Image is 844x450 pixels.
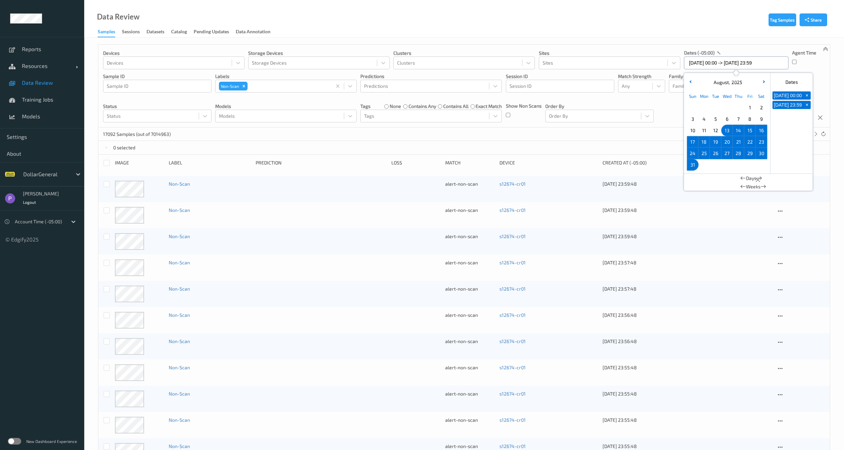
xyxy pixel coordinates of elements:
[756,113,767,125] div: Choose Saturday August 09 of 2025
[169,207,190,213] a: Non-Scan
[169,181,190,187] a: Non-Scan
[169,233,190,239] a: Non-Scan
[147,27,171,37] a: Datasets
[733,125,744,136] div: Choose Thursday August 14 of 2025
[721,125,733,136] div: Choose Wednesday August 13 of 2025
[499,443,526,449] a: s12674-cr01
[721,102,733,113] div: Choose Wednesday July 30 of 2025
[756,159,767,171] div: Choose Saturday September 06 of 2025
[803,92,810,99] span: +
[721,113,733,125] div: Choose Wednesday August 06 of 2025
[744,113,756,125] div: Choose Friday August 08 of 2025
[733,136,744,148] div: Choose Thursday August 21 of 2025
[499,159,598,166] div: Device
[733,113,744,125] div: Choose Thursday August 07 of 2025
[803,91,811,100] button: +
[115,159,164,166] div: image
[756,148,767,159] div: Choose Saturday August 30 of 2025
[603,390,685,397] div: [DATE] 23:55:48
[171,27,194,37] a: Catalog
[711,126,720,135] span: 12
[687,136,699,148] div: Choose Sunday August 17 of 2025
[744,90,756,102] div: Fri
[169,391,190,397] a: Non-Scan
[98,28,115,37] div: Samples
[803,102,810,109] span: +
[684,49,715,56] p: dates (-05:00)
[745,103,755,112] span: 1
[721,148,733,159] div: Choose Wednesday August 27 of 2025
[603,364,685,371] div: [DATE] 23:55:48
[171,28,187,37] div: Catalog
[445,338,494,345] div: alert-non-scan
[603,259,685,266] div: [DATE] 23:57:48
[700,137,709,147] span: 18
[744,136,756,148] div: Choose Friday August 22 of 2025
[712,79,729,85] span: August
[169,338,190,344] a: Non-Scan
[721,136,733,148] div: Choose Wednesday August 20 of 2025
[603,181,685,187] div: [DATE] 23:59:48
[499,365,526,370] a: s12674-cr01
[757,103,766,112] span: 2
[499,391,526,397] a: s12674-cr01
[248,50,390,57] p: Storage Devices
[687,102,699,113] div: Choose Sunday July 27 of 2025
[700,149,709,158] span: 25
[169,260,190,265] a: Non-Scan
[256,159,387,166] div: Prediction
[744,102,756,113] div: Choose Friday August 01 of 2025
[769,13,796,26] button: Tag Samples
[687,90,699,102] div: Sun
[98,27,122,37] a: Samples
[603,286,685,292] div: [DATE] 23:57:48
[499,181,526,187] a: s12674-cr01
[773,101,803,109] button: [DATE] 23:59
[603,443,685,450] div: [DATE] 23:55:48
[745,137,755,147] span: 22
[476,103,502,110] label: exact match
[219,82,240,90] div: Non-Scan
[360,73,502,80] p: Predictions
[800,13,827,26] button: Share
[745,126,755,135] span: 15
[445,312,494,318] div: alert-non-scan
[97,13,139,20] div: Data Review
[169,365,190,370] a: Non-Scan
[699,90,710,102] div: Mon
[746,183,760,190] span: Weeks
[236,27,277,37] a: Data Annotation
[710,159,721,171] div: Choose Tuesday September 02 of 2025
[236,28,270,37] div: Data Annotation
[757,114,766,124] span: 9
[733,148,744,159] div: Choose Thursday August 28 of 2025
[734,114,743,124] span: 7
[113,144,135,151] p: 0 selected
[445,417,494,423] div: alert-non-scan
[445,259,494,266] div: alert-non-scan
[733,90,744,102] div: Thu
[734,126,743,135] span: 14
[699,136,710,148] div: Choose Monday August 18 of 2025
[194,28,229,37] div: Pending Updates
[169,417,190,423] a: Non-Scan
[506,73,614,80] p: Session ID
[618,73,665,80] p: Match Strength
[393,50,535,57] p: Clusters
[746,175,756,182] span: Days
[103,103,212,110] p: Status
[445,286,494,292] div: alert-non-scan
[687,113,699,125] div: Choose Sunday August 03 of 2025
[499,286,526,292] a: s12674-cr01
[688,137,697,147] span: 17
[722,114,732,124] span: 6
[699,125,710,136] div: Choose Monday August 11 of 2025
[773,91,803,100] button: [DATE] 00:00
[710,136,721,148] div: Choose Tuesday August 19 of 2025
[194,27,236,37] a: Pending Updates
[215,103,357,110] p: Models
[603,207,685,214] div: [DATE] 23:59:48
[792,49,816,56] p: Agent Time
[712,79,742,86] div: ,
[722,149,732,158] span: 27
